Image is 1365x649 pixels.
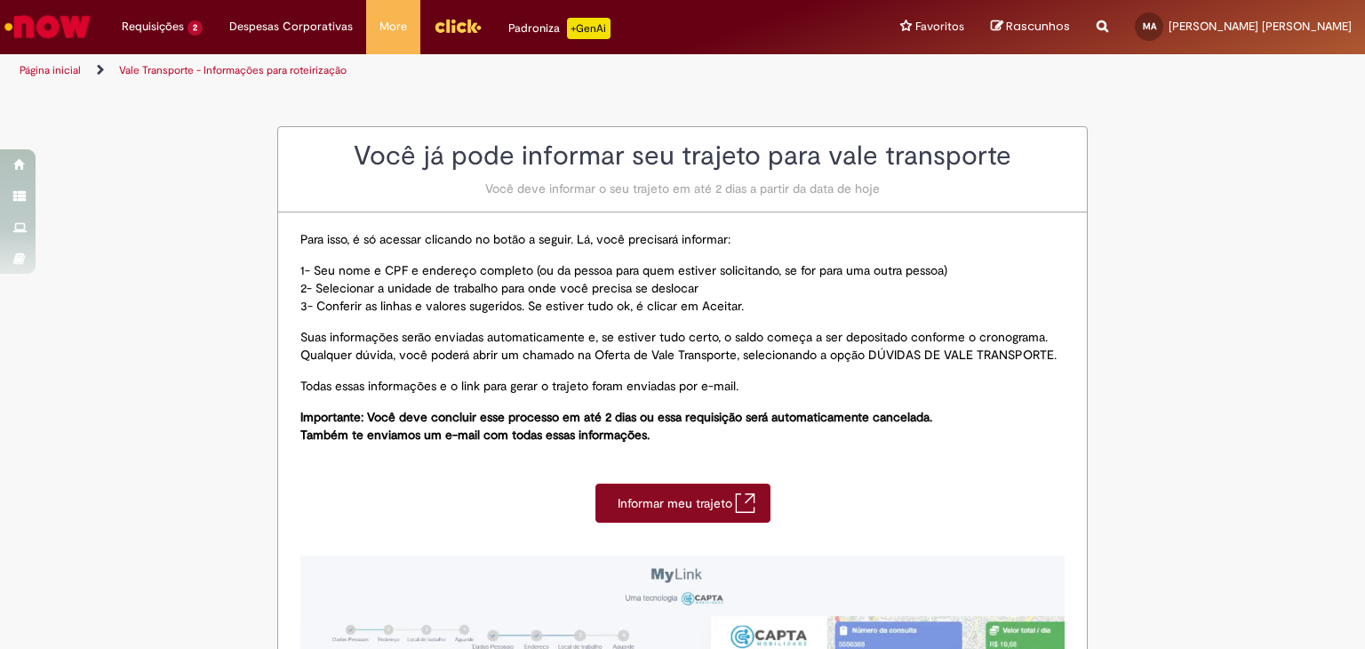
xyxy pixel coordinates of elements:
[618,494,735,512] span: Informar meu trajeto
[2,9,93,44] img: ServiceNow
[508,18,611,39] div: Padroniza
[300,298,744,314] span: 3- Conferir as linhas e valores sugeridos. Se estiver tudo ok, é clicar em Aceitar.
[300,427,650,443] span: Também te enviamos um e-mail com todas essas informações.
[300,280,698,296] span: 2- Selecionar a unidade de trabalho para onde você precisa se deslocar
[119,63,347,77] a: Vale Transporte - Informações para roteirização
[595,484,770,523] a: Informar meu trajeto
[20,63,81,77] a: Página inicial
[485,180,880,196] span: Você deve informar o seu trajeto em até 2 dias a partir da data de hoje
[567,18,611,39] p: +GenAi
[915,18,964,36] span: Favoritos
[1006,18,1070,35] span: Rascunhos
[278,141,1087,171] h2: Você já pode informar seu trajeto para vale transporte
[13,54,897,87] ul: Trilhas de página
[300,409,932,425] span: Importante: Você deve concluir esse processo em até 2 dias ou essa requisição será automaticament...
[300,329,1048,345] span: Suas informações serão enviadas automaticamente e, se estiver tudo certo, o saldo começa a ser de...
[188,20,203,36] span: 2
[991,19,1070,36] a: Rascunhos
[300,347,1057,363] span: Qualquer dúvida, você poderá abrir um chamado na Oferta de Vale Transporte, selecionando a opção ...
[300,262,947,278] span: 1- Seu nome e CPF e endereço completo (ou da pessoa para quem estiver solicitando, se for para um...
[1169,19,1352,34] span: [PERSON_NAME] [PERSON_NAME]
[122,18,184,36] span: Requisições
[300,231,730,247] span: Para isso, é só acessar clicando no botão a seguir. Lá, você precisará informar:
[434,12,482,39] img: click_logo_yellow_360x200.png
[300,378,738,394] span: Todas essas informações e o link para gerar o trajeto foram enviadas por e-mail.
[1143,20,1156,32] span: MA
[229,18,353,36] span: Despesas Corporativas
[379,18,407,36] span: More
